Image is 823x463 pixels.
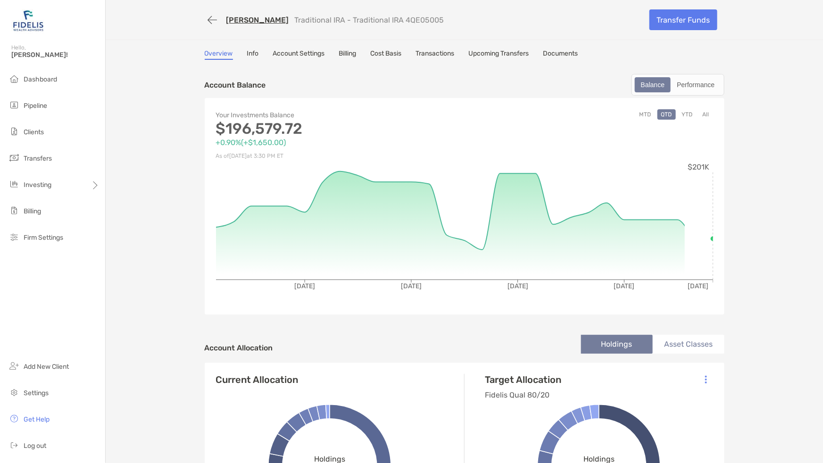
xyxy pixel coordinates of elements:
[24,363,69,371] span: Add New Client
[8,126,20,137] img: clients icon
[216,137,465,148] p: +0.90% ( +$1,650.00 )
[8,231,20,243] img: firm-settings icon
[649,9,717,30] a: Transfer Funds
[24,128,44,136] span: Clients
[8,439,20,451] img: logout icon
[614,282,634,290] tspan: [DATE]
[688,162,709,171] tspan: $201K
[24,415,50,423] span: Get Help
[294,282,315,290] tspan: [DATE]
[11,4,45,38] img: Zoe Logo
[485,389,562,401] p: Fidelis Qual 80/20
[416,49,455,60] a: Transactions
[678,109,697,120] button: YTD
[8,73,20,84] img: dashboard icon
[295,16,444,24] p: Traditional IRA - Traditional IRA 4QE05005
[216,374,299,385] h4: Current Allocation
[636,109,655,120] button: MTD
[216,109,465,121] p: Your Investments Balance
[401,282,422,290] tspan: [DATE]
[339,49,357,60] a: Billing
[8,179,20,190] img: investing icon
[672,78,720,91] div: Performance
[205,79,266,91] p: Account Balance
[24,389,49,397] span: Settings
[657,109,676,120] button: QTD
[8,413,20,424] img: get-help icon
[507,282,528,290] tspan: [DATE]
[205,49,233,60] a: Overview
[688,282,708,290] tspan: [DATE]
[8,152,20,163] img: transfers icon
[11,51,100,59] span: [PERSON_NAME]!
[24,207,41,215] span: Billing
[24,75,57,83] span: Dashboard
[216,150,465,162] p: As of [DATE] at 3:30 PM ET
[485,374,562,385] h4: Target Allocation
[636,78,670,91] div: Balance
[205,343,273,352] h4: Account Allocation
[216,123,465,135] p: $196,579.72
[8,360,20,372] img: add_new_client icon
[273,49,325,60] a: Account Settings
[24,442,46,450] span: Log out
[469,49,529,60] a: Upcoming Transfers
[24,181,51,189] span: Investing
[705,375,707,384] img: Icon List Menu
[8,387,20,398] img: settings icon
[699,109,713,120] button: All
[226,16,289,24] a: [PERSON_NAME]
[8,205,20,216] img: billing icon
[581,335,653,354] li: Holdings
[371,49,402,60] a: Cost Basis
[24,234,63,242] span: Firm Settings
[24,154,52,162] span: Transfers
[543,49,578,60] a: Documents
[8,99,20,111] img: pipeline icon
[632,74,724,96] div: segmented control
[653,335,724,354] li: Asset Classes
[24,102,47,110] span: Pipeline
[247,49,259,60] a: Info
